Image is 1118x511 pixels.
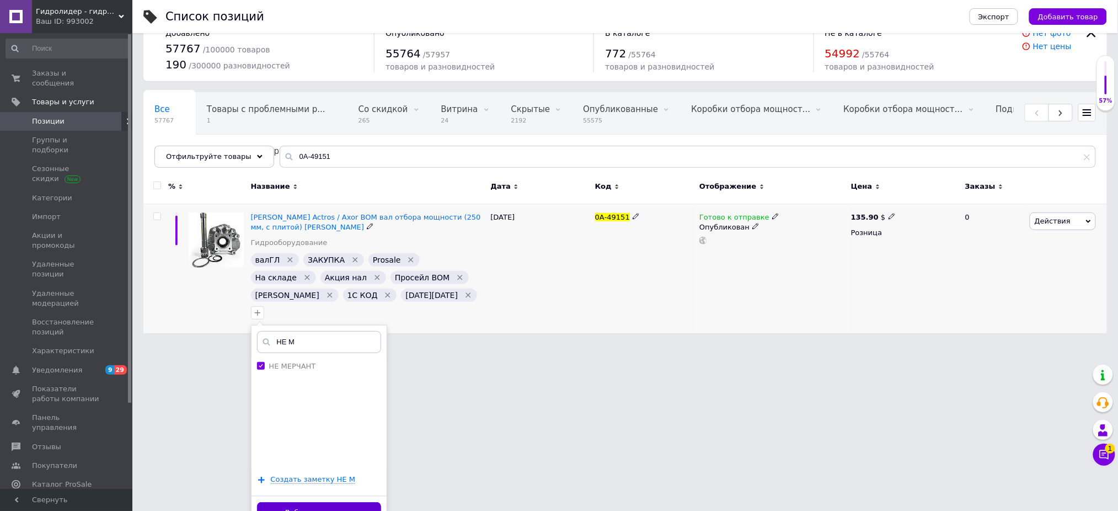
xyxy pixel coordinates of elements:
[851,213,879,221] b: 135.90
[308,255,345,264] span: ЗАКУПКА
[165,29,210,38] span: Добавлено
[851,212,896,222] div: $
[269,362,316,370] label: НЕ МЕРЧАНТ
[347,291,378,300] span: 1C КОД
[959,204,1027,333] div: 0
[1105,440,1115,450] span: 1
[583,104,658,114] span: Опубликованные
[511,116,550,125] span: 2192
[406,255,415,264] svg: Удалить метку
[832,93,985,135] div: Коробки отбора мощности на КамАЗ
[373,273,382,282] svg: Удалить метку
[154,104,170,114] span: Все
[595,213,630,221] span: 0А-49151
[1093,444,1115,466] button: Чат с покупателем1
[36,7,119,17] span: Гидролидер - гидравлическое оборудование, промышленное и строительное, спецтехника
[105,365,114,375] span: 9
[255,255,280,264] span: валГЛ
[464,291,473,300] svg: Удалить метку
[280,146,1096,168] input: Поиск по названию позиции, артикулу и поисковым запросам
[114,365,127,375] span: 29
[32,384,102,404] span: Показатели работы компании
[1035,217,1071,225] span: Действия
[851,182,873,191] span: Цена
[32,480,92,489] span: Каталог ProSale
[383,291,392,300] svg: Удалить метку
[257,331,381,353] input: Ваша личная заметка
[207,104,325,114] span: Товары с проблемными р...
[359,116,408,125] span: 265
[207,116,325,125] span: 1
[825,47,860,60] span: 54992
[32,68,102,88] span: Заказы и сообщения
[32,135,102,155] span: Группы и подборки
[32,97,94,107] span: Товары и услуги
[825,62,934,71] span: товаров и разновидностей
[359,104,408,114] span: Со скидкой
[6,39,130,58] input: Поиск
[165,58,186,71] span: 190
[441,116,478,125] span: 24
[196,93,347,135] div: Товары с проблемными разновидностями
[605,62,714,71] span: товаров и разновидностей
[203,45,270,54] span: / 100000 товаров
[386,47,421,60] span: 55764
[488,204,592,333] div: [DATE]
[32,317,102,337] span: Восстановление позиций
[32,365,82,375] span: Уведомления
[32,413,102,433] span: Панель управления
[255,291,319,300] span: [PERSON_NAME]
[395,273,450,282] span: Просейл ВОМ
[32,193,72,203] span: Категории
[189,61,290,70] span: / 300000 разновидностей
[680,93,832,135] div: Коробки отбора мощности на КамАЗ
[423,50,450,59] span: / 57957
[386,62,495,71] span: товаров и разновидностей
[325,273,367,282] span: Акция нал
[168,182,175,191] span: %
[32,164,102,184] span: Сезонные скидки
[1029,8,1107,25] button: Добавить товар
[511,104,550,114] span: Скрытые
[851,228,956,238] div: Розница
[1033,29,1071,38] a: Нет фото
[583,116,658,125] span: 55575
[32,289,102,308] span: Удаленные модерацией
[32,346,94,356] span: Характеристики
[373,255,401,264] span: Prosale
[251,213,481,231] a: [PERSON_NAME] Actros / Axor ВОМ вал отбора мощности (250 мм, с плитой) [PERSON_NAME]
[825,29,882,38] span: Не в каталоге
[32,231,102,251] span: Акции и промокоды
[843,104,962,114] span: Коробки отбора мощност...
[1038,13,1098,21] span: Добавить товар
[32,442,61,452] span: Отзывы
[325,291,334,300] svg: Удалить метку
[32,116,65,126] span: Позиции
[255,273,297,282] span: На складе
[32,212,61,222] span: Импорт
[154,146,286,156] span: Подкузовные гидроцилиндры
[165,42,201,55] span: 57767
[32,461,77,471] span: Покупатели
[251,238,328,248] a: Гидрооборудование
[970,8,1018,25] button: Экспорт
[1097,97,1115,105] div: 57%
[166,152,252,161] span: Отфильтруйте товары
[595,182,612,191] span: Код
[456,273,464,282] svg: Удалить метку
[965,182,996,191] span: Заказы
[405,291,458,300] span: [DATE][DATE]
[699,182,756,191] span: Отображение
[699,213,769,225] span: Готово к отправке
[1033,42,1072,51] a: Нет цены
[441,104,478,114] span: Витрина
[165,11,264,23] div: Список позиций
[605,29,650,38] span: В каталоге
[303,273,312,282] svg: Удалить метку
[699,222,846,232] div: Опубликован
[189,212,244,268] img: Mercedes Actros / Axor ВОМ вал отбора мощности (250 мм, с плитой) MURAT MAKINA
[36,17,132,26] div: Ваш ID: 993002
[251,182,290,191] span: Название
[862,50,889,59] span: / 55764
